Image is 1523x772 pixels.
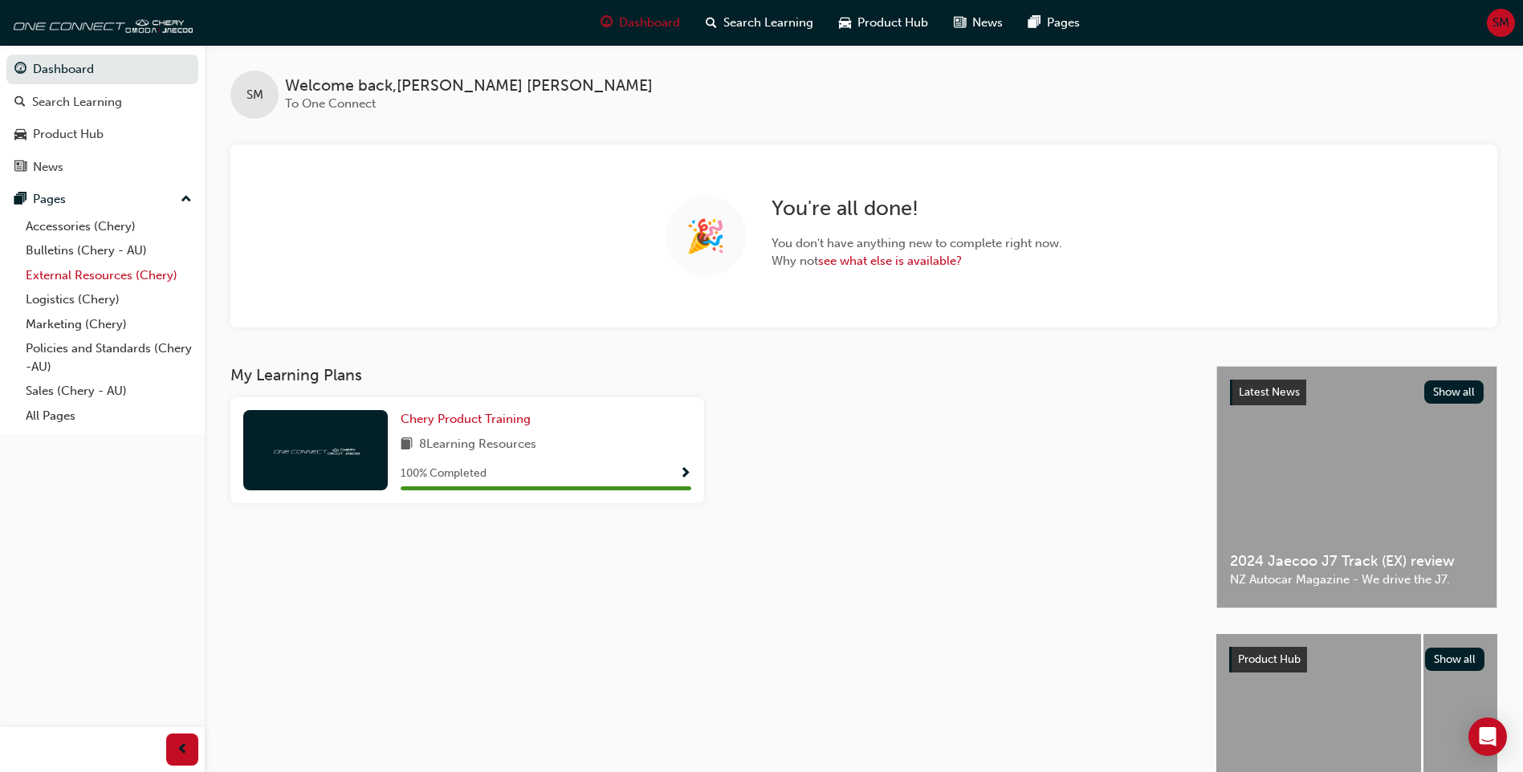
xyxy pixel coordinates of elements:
span: search-icon [14,95,26,110]
h3: My Learning Plans [230,366,1191,384]
a: Policies and Standards (Chery -AU) [19,336,198,379]
span: guage-icon [601,13,613,33]
span: Latest News [1239,385,1300,399]
button: SM [1487,9,1515,37]
span: 2024 Jaecoo J7 Track (EX) review [1230,552,1484,571]
a: Product HubShow all [1229,647,1484,672]
div: News [33,158,63,177]
a: Chery Product Training [401,410,537,429]
span: Product Hub [857,14,928,32]
span: NZ Autocar Magazine - We drive the J7. [1230,571,1484,589]
span: guage-icon [14,63,26,77]
span: Show Progress [679,467,691,481]
span: Dashboard [619,14,680,32]
span: car-icon [839,13,851,33]
span: Welcome back , [PERSON_NAME] [PERSON_NAME] [285,77,653,95]
button: Show Progress [679,464,691,484]
a: Product Hub [6,120,198,149]
a: news-iconNews [941,6,1016,39]
a: Latest NewsShow all [1230,380,1484,405]
a: Bulletins (Chery - AU) [19,238,198,263]
a: Sales (Chery - AU) [19,379,198,404]
span: To One Connect [285,96,376,111]
span: SM [1492,14,1509,32]
span: news-icon [14,160,26,175]
span: Pages [1047,14,1080,32]
button: Show all [1425,648,1485,671]
span: Why not [772,252,1062,270]
span: search-icon [706,13,717,33]
a: search-iconSearch Learning [693,6,826,39]
span: 100 % Completed [401,465,487,483]
span: Product Hub [1238,652,1301,666]
div: Pages [33,190,66,209]
span: You don ' t have anything new to complete right now. [772,234,1062,253]
div: Search Learning [32,93,122,112]
span: 8 Learning Resources [419,435,536,455]
button: Show all [1424,380,1484,404]
a: All Pages [19,404,198,429]
span: car-icon [14,128,26,142]
span: news-icon [954,13,966,33]
a: Dashboard [6,55,198,84]
span: Chery Product Training [401,412,531,426]
button: DashboardSearch LearningProduct HubNews [6,51,198,185]
span: up-icon [181,189,192,210]
span: Search Learning [723,14,813,32]
div: Open Intercom Messenger [1468,717,1507,756]
span: News [972,14,1003,32]
img: oneconnect [271,442,360,457]
a: Accessories (Chery) [19,214,198,239]
a: Search Learning [6,87,198,117]
a: Logistics (Chery) [19,287,198,312]
div: Product Hub [33,125,104,144]
a: guage-iconDashboard [588,6,693,39]
a: car-iconProduct Hub [826,6,941,39]
span: 🎉 [686,227,726,246]
button: Pages [6,185,198,214]
h2: You ' re all done! [772,196,1062,221]
span: pages-icon [14,193,26,207]
a: see what else is available? [818,254,962,268]
a: Marketing (Chery) [19,312,198,337]
span: pages-icon [1028,13,1040,33]
a: News [6,152,198,182]
a: pages-iconPages [1016,6,1093,39]
img: oneconnect [8,6,193,39]
a: Latest NewsShow all2024 Jaecoo J7 Track (EX) reviewNZ Autocar Magazine - We drive the J7. [1216,366,1497,608]
a: External Resources (Chery) [19,263,198,288]
span: SM [246,86,263,104]
span: book-icon [401,435,413,455]
span: prev-icon [177,740,189,760]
